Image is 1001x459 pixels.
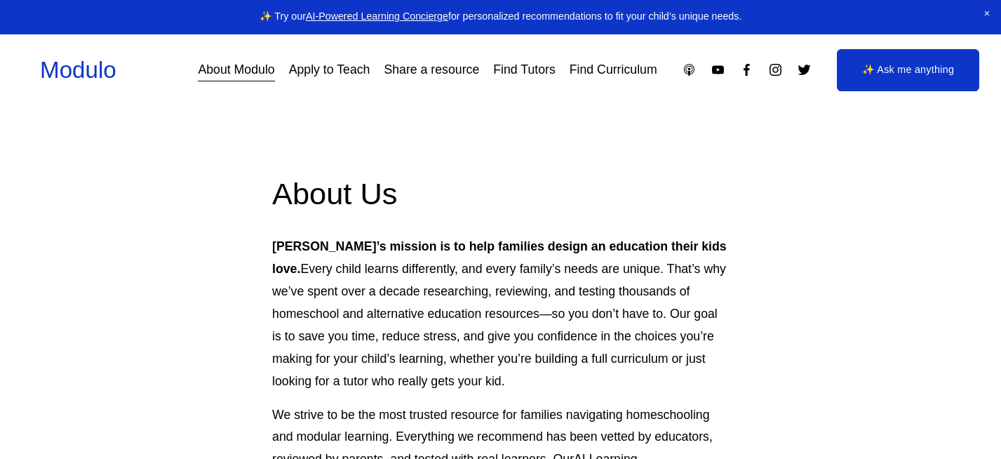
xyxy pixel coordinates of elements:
[682,62,697,77] a: Apple Podcasts
[711,62,725,77] a: YouTube
[289,58,370,82] a: Apply to Teach
[384,58,479,82] a: Share a resource
[272,174,729,214] h2: About Us
[198,58,274,82] a: About Modulo
[272,236,729,392] p: Every child learns differently, and every family’s needs are unique. That’s why we’ve spent over ...
[797,62,812,77] a: Twitter
[493,58,556,82] a: Find Tutors
[570,58,657,82] a: Find Curriculum
[837,49,979,91] a: ✨ Ask me anything
[739,62,754,77] a: Facebook
[768,62,783,77] a: Instagram
[306,11,448,22] a: AI-Powered Learning Concierge
[40,57,116,83] a: Modulo
[272,239,730,276] strong: [PERSON_NAME]’s mission is to help families design an education their kids love.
